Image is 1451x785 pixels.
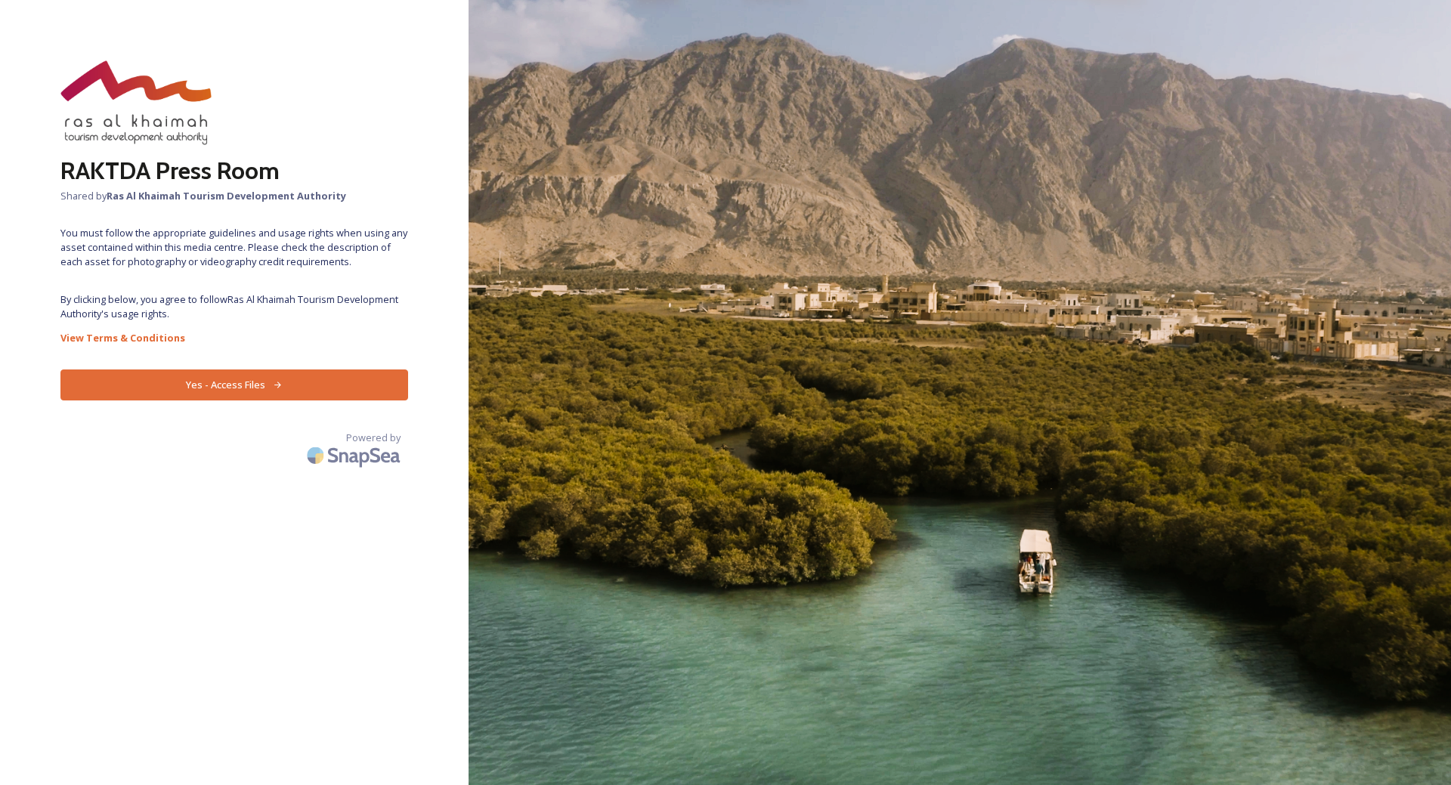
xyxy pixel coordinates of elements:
[60,369,408,400] button: Yes - Access Files
[60,153,408,189] h2: RAKTDA Press Room
[60,226,408,270] span: You must follow the appropriate guidelines and usage rights when using any asset contained within...
[302,437,408,473] img: SnapSea Logo
[60,331,185,345] strong: View Terms & Conditions
[107,189,346,202] strong: Ras Al Khaimah Tourism Development Authority
[60,189,408,203] span: Shared by
[346,431,401,445] span: Powered by
[60,60,212,145] img: raktda_eng_new-stacked-logo_rgb.png
[60,292,408,321] span: By clicking below, you agree to follow Ras Al Khaimah Tourism Development Authority 's usage rights.
[60,329,408,347] a: View Terms & Conditions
